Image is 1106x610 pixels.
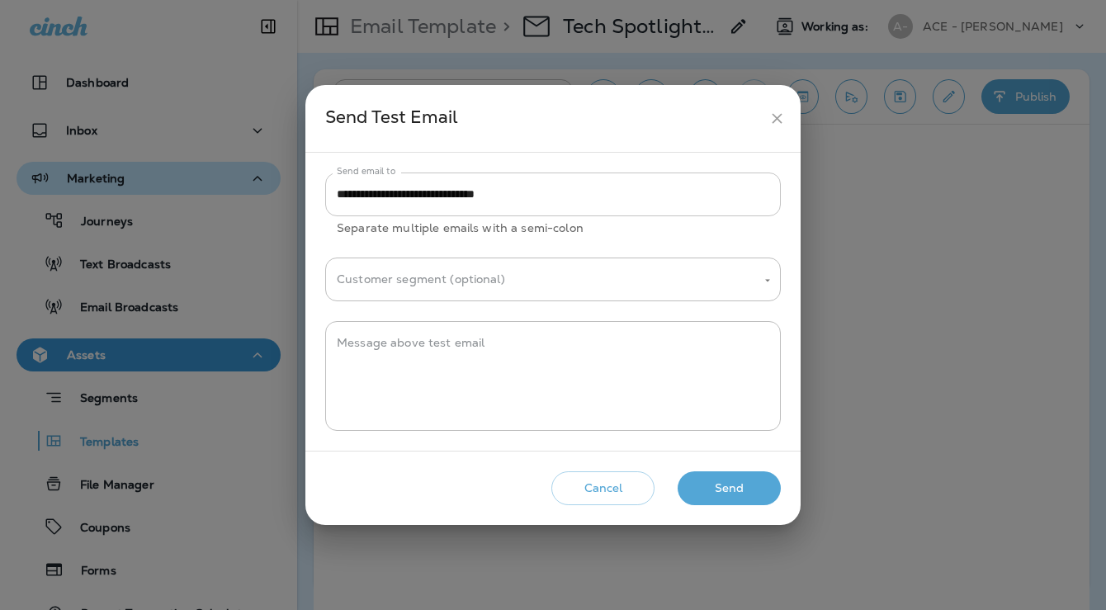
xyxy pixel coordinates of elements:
[337,165,395,177] label: Send email to
[325,103,762,134] div: Send Test Email
[678,471,781,505] button: Send
[337,219,769,238] p: Separate multiple emails with a semi-colon
[760,273,775,288] button: Open
[551,471,655,505] button: Cancel
[762,103,792,134] button: close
